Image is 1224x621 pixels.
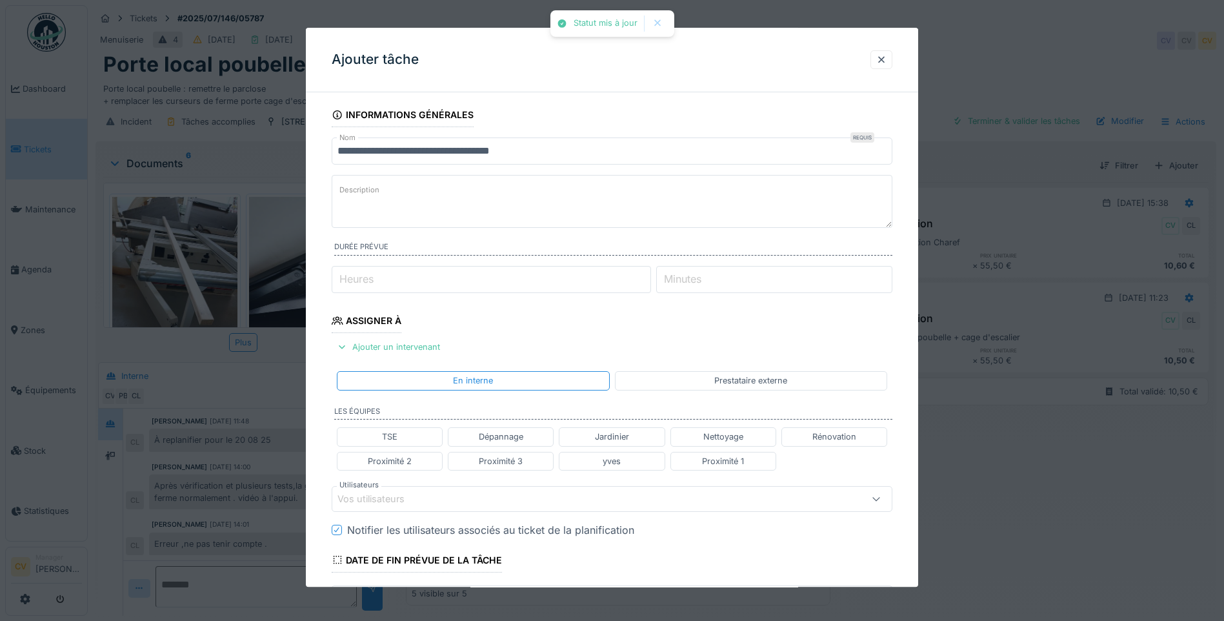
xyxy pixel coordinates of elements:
[347,522,634,538] div: Notifier les utilisateurs associés au ticket de la planification
[332,52,419,68] h3: Ajouter tâche
[812,431,856,443] div: Rénovation
[453,375,493,387] div: En interne
[337,183,382,199] label: Description
[332,311,401,333] div: Assigner à
[714,375,787,387] div: Prestataire externe
[603,455,621,467] div: yves
[479,431,523,443] div: Dépannage
[332,338,445,356] div: Ajouter un intervenant
[661,272,704,287] label: Minutes
[337,480,381,491] label: Utilisateurs
[368,455,412,467] div: Proximité 2
[337,492,423,506] div: Vos utilisateurs
[334,406,892,420] label: Les équipes
[332,551,502,573] div: Date de fin prévue de la tâche
[703,431,743,443] div: Nettoyage
[574,18,637,29] div: Statut mis à jour
[479,455,523,467] div: Proximité 3
[702,455,744,467] div: Proximité 1
[850,132,874,143] div: Requis
[332,105,474,127] div: Informations générales
[595,431,629,443] div: Jardinier
[382,431,397,443] div: TSE
[334,242,892,256] label: Durée prévue
[337,272,376,287] label: Heures
[337,132,358,143] label: Nom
